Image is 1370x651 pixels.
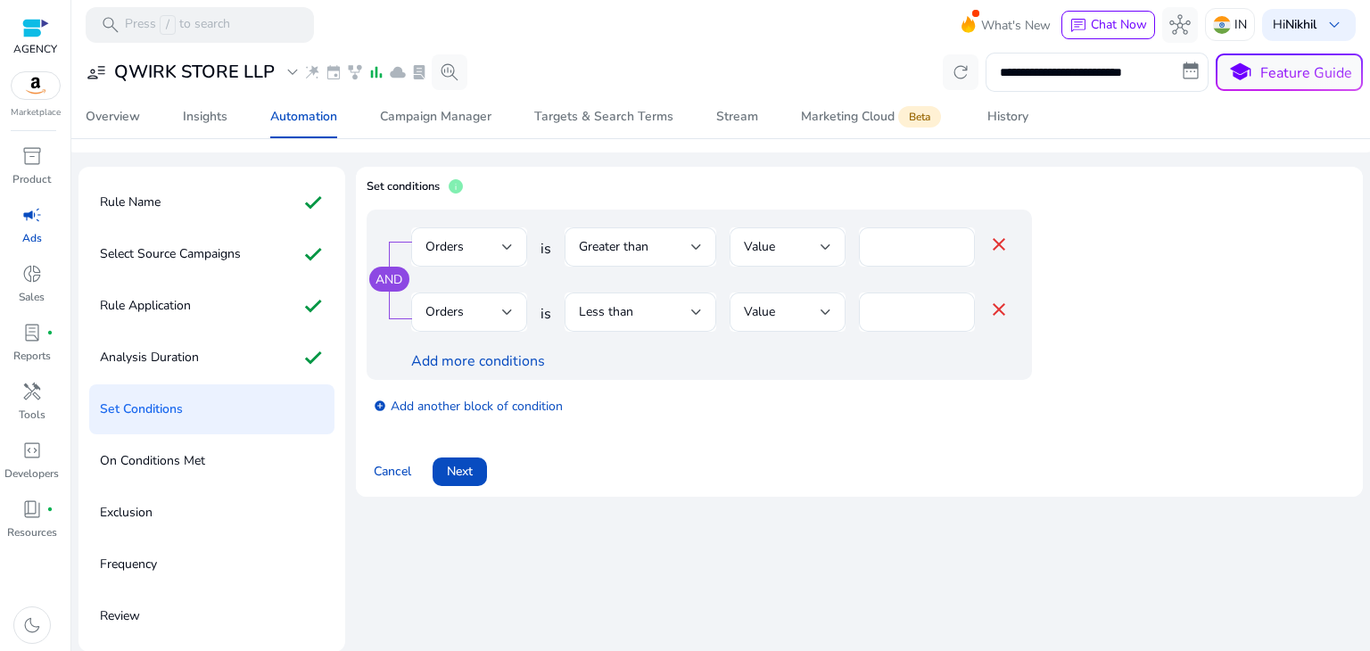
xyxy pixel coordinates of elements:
div: History [987,111,1028,123]
span: Less than [579,303,633,320]
span: fiber_manual_record [46,329,54,336]
p: On Conditions Met [100,447,205,475]
p: Tools [19,407,45,423]
p: Analysis Duration [100,343,199,372]
p: Exclusion [100,499,153,527]
span: hub [1169,14,1191,36]
span: expand_more [282,62,303,83]
p: Set Conditions [100,395,183,424]
span: wand_stars [303,63,321,81]
img: in.svg [1213,16,1231,34]
span: cloud [389,63,407,81]
mat-icon: check [302,188,324,217]
span: event [325,63,342,81]
p: AGENCY [13,41,57,57]
h3: QWIRK STORE LLP [114,62,275,83]
button: refresh [943,54,978,90]
button: chatChat Now [1061,11,1155,39]
mat-icon: add_circle [374,397,386,416]
span: Greater than [579,238,648,255]
p: Product [12,171,51,187]
span: refresh [950,62,971,83]
p: Rule Name [100,188,161,217]
span: is [541,303,551,325]
mat-icon: close [988,299,1010,320]
button: search_insights [432,54,467,90]
button: Next [433,457,487,486]
div: Campaign Manager [380,111,491,123]
p: Review [100,602,140,630]
p: Ads [22,230,42,246]
a: AND [376,271,402,288]
span: chat [1069,17,1087,35]
span: Beta [898,106,941,128]
button: Cancel [367,457,418,486]
span: lab_profile [21,322,43,343]
p: Hi [1273,19,1316,31]
button: schoolFeature Guide [1216,54,1363,91]
p: IN [1234,9,1247,40]
span: info [447,177,465,195]
span: dark_mode [21,614,43,636]
span: search [100,14,121,36]
span: Orders [425,238,464,255]
span: Value [744,238,775,255]
mat-icon: check [302,240,324,268]
div: Stream [716,111,758,123]
h4: Set conditions [367,177,440,210]
div: Overview [86,111,140,123]
span: Cancel [374,462,411,481]
span: user_attributes [86,62,107,83]
span: Value [744,303,775,320]
span: What's New [981,10,1051,41]
p: Reports [13,348,51,364]
span: book_4 [21,499,43,520]
p: Select Source Campaigns [100,240,241,268]
p: Frequency [100,550,157,579]
span: bar_chart [367,63,385,81]
span: keyboard_arrow_down [1324,14,1345,36]
span: Chat Now [1091,16,1147,33]
a: Add more conditions [411,351,545,371]
span: handyman [21,381,43,402]
p: Rule Application [100,292,191,320]
a: Add another block of condition [374,395,563,416]
p: Press to search [125,15,230,35]
span: Next [447,462,473,481]
div: Targets & Search Terms [534,111,673,123]
b: Nikhil [1285,16,1316,33]
span: campaign [21,204,43,226]
p: Resources [7,524,57,540]
span: school [1227,60,1253,86]
span: fiber_manual_record [46,506,54,513]
span: donut_small [21,263,43,284]
p: Developers [4,466,59,482]
span: / [160,15,176,35]
mat-icon: close [988,234,1010,255]
span: inventory_2 [21,145,43,167]
span: search_insights [439,62,460,83]
span: lab_profile [410,63,428,81]
mat-icon: check [302,343,324,372]
p: Marketplace [11,106,61,119]
span: is [541,238,551,260]
p: Feature Guide [1260,62,1352,84]
span: family_history [346,63,364,81]
p: Sales [19,289,45,305]
mat-icon: check [302,292,324,320]
span: Orders [425,303,464,320]
div: Insights [183,111,227,123]
div: Marketing Cloud [801,110,945,124]
span: code_blocks [21,440,43,461]
img: amazon.svg [12,72,60,99]
button: hub [1162,7,1198,43]
div: Automation [270,111,337,123]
